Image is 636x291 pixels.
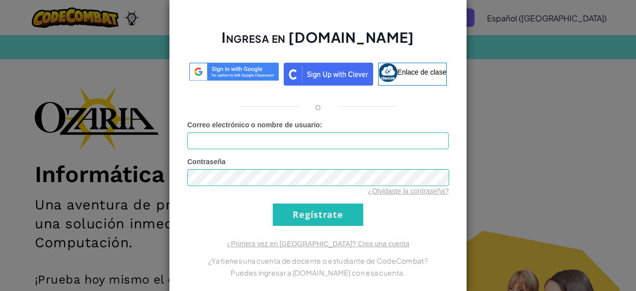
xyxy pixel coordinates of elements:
font: Puedes ingresar a [DOMAIN_NAME] con esa cuenta. [231,268,405,277]
a: ¿Primera vez en [GEOGRAPHIC_DATA]? Crea una cuenta [227,240,409,248]
font: Ingresa en [DOMAIN_NAME] [222,28,414,46]
font: : [320,121,322,129]
font: o [315,100,321,112]
font: ¿Ya tienes una cuenta de docente o estudiante de CodeCombat? [208,256,428,265]
font: Enlace de clase [397,68,447,76]
a: ¿Olvidaste la contraseña? [368,187,449,195]
font: Contraseña [187,158,226,166]
font: Correo electrónico o nombre de usuario [187,121,320,129]
input: Regístrate [273,203,363,226]
img: classlink-logo-small.png [379,63,397,82]
img: log-in-google-sso.svg [189,63,279,81]
img: clever_sso_button@2x.png [284,63,373,86]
